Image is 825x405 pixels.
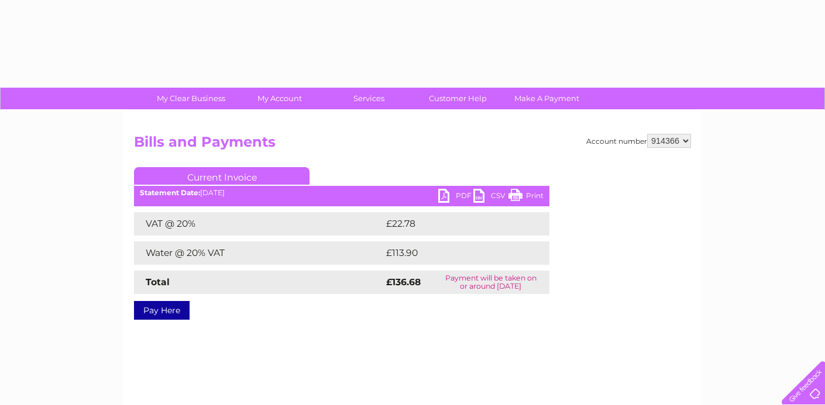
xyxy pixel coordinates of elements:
[499,88,595,109] a: Make A Payment
[134,134,691,156] h2: Bills and Payments
[140,188,200,197] b: Statement Date:
[508,189,544,206] a: Print
[134,301,190,320] a: Pay Here
[134,212,383,236] td: VAT @ 20%
[386,276,421,288] strong: £136.68
[143,88,239,109] a: My Clear Business
[383,241,527,265] td: £113.90
[321,88,417,109] a: Services
[232,88,328,109] a: My Account
[473,189,508,206] a: CSV
[432,271,549,294] td: Payment will be taken on or around [DATE]
[586,134,691,148] div: Account number
[383,212,525,236] td: £22.78
[134,167,310,185] a: Current Invoice
[146,276,170,288] strong: Total
[134,241,383,265] td: Water @ 20% VAT
[134,189,549,197] div: [DATE]
[438,189,473,206] a: PDF
[410,88,506,109] a: Customer Help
